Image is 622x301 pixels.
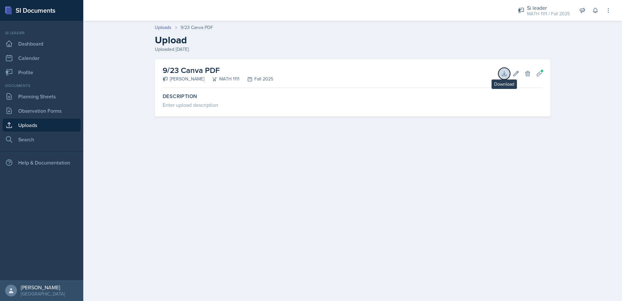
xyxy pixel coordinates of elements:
[3,104,81,117] a: Observation Forms
[155,46,550,53] div: Uploaded [DATE]
[3,66,81,79] a: Profile
[21,291,65,297] div: [GEOGRAPHIC_DATA]
[3,83,81,89] div: Documents
[3,90,81,103] a: Planning Sheets
[163,64,273,76] h2: 9/23 Canva PDF
[163,101,543,109] div: Enter upload description
[3,30,81,36] div: Si leader
[204,76,239,82] div: MATH 1111
[527,10,570,17] div: MATH 1111 / Fall 2025
[155,34,550,46] h2: Upload
[239,76,273,82] div: Fall 2025
[181,24,213,31] div: 9/23 Canva PDF
[3,37,81,50] a: Dashboard
[3,156,81,169] div: Help & Documentation
[527,4,570,12] div: Si leader
[163,93,543,100] label: Description
[21,284,65,291] div: [PERSON_NAME]
[3,133,81,146] a: Search
[3,119,81,132] a: Uploads
[155,24,171,31] a: Uploads
[498,68,510,79] button: Download
[3,51,81,64] a: Calendar
[163,76,204,82] div: [PERSON_NAME]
